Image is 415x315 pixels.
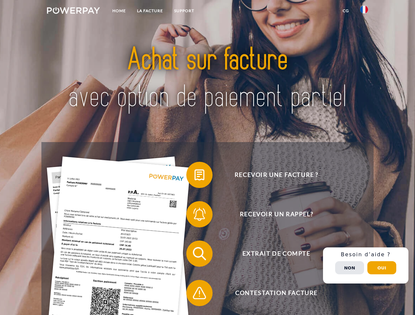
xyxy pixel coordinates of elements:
img: qb_warning.svg [191,285,208,301]
button: Non [335,261,364,274]
span: Recevoir une facture ? [196,162,357,188]
button: Contestation Facture [186,280,357,306]
a: CG [337,5,355,17]
img: title-powerpay_fr.svg [63,31,352,126]
button: Recevoir un rappel? [186,201,357,227]
h3: Besoin d’aide ? [327,251,404,258]
span: Contestation Facture [196,280,357,306]
img: fr [360,6,368,13]
img: logo-powerpay-white.svg [47,7,100,14]
img: qb_bill.svg [191,167,208,183]
img: qb_search.svg [191,245,208,262]
a: Home [107,5,131,17]
button: Oui [367,261,396,274]
span: Recevoir un rappel? [196,201,357,227]
span: Extrait de compte [196,241,357,267]
button: Recevoir une facture ? [186,162,357,188]
div: Schnellhilfe [323,247,408,283]
a: LA FACTURE [131,5,169,17]
a: Support [169,5,200,17]
button: Extrait de compte [186,241,357,267]
img: qb_bell.svg [191,206,208,222]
